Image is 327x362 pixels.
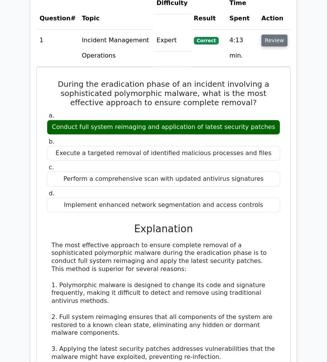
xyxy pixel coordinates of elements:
td: Expert [154,30,191,51]
span: Correct [194,37,219,45]
td: Incident Management Operations [79,30,154,67]
td: 1 [36,30,79,67]
span: a. [49,112,54,119]
div: Conduct full system reimaging and application of latest security patches [47,120,280,135]
span: b. [49,138,54,145]
div: Implement enhanced network segmentation and access controls [47,198,280,213]
td: 4:13 min. [226,30,258,67]
h5: During the eradication phase of an incident involving a sophisticated polymorphic malware, what i... [46,79,281,107]
div: Perform a comprehensive scan with updated antivirus signatures [47,172,280,187]
div: Execute a targeted removal of identified malicious processes and files [47,146,280,161]
span: Question [40,15,71,22]
button: Review [261,35,287,46]
h3: Explanation [51,223,276,235]
span: c. [49,164,54,171]
span: d. [49,190,54,197]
